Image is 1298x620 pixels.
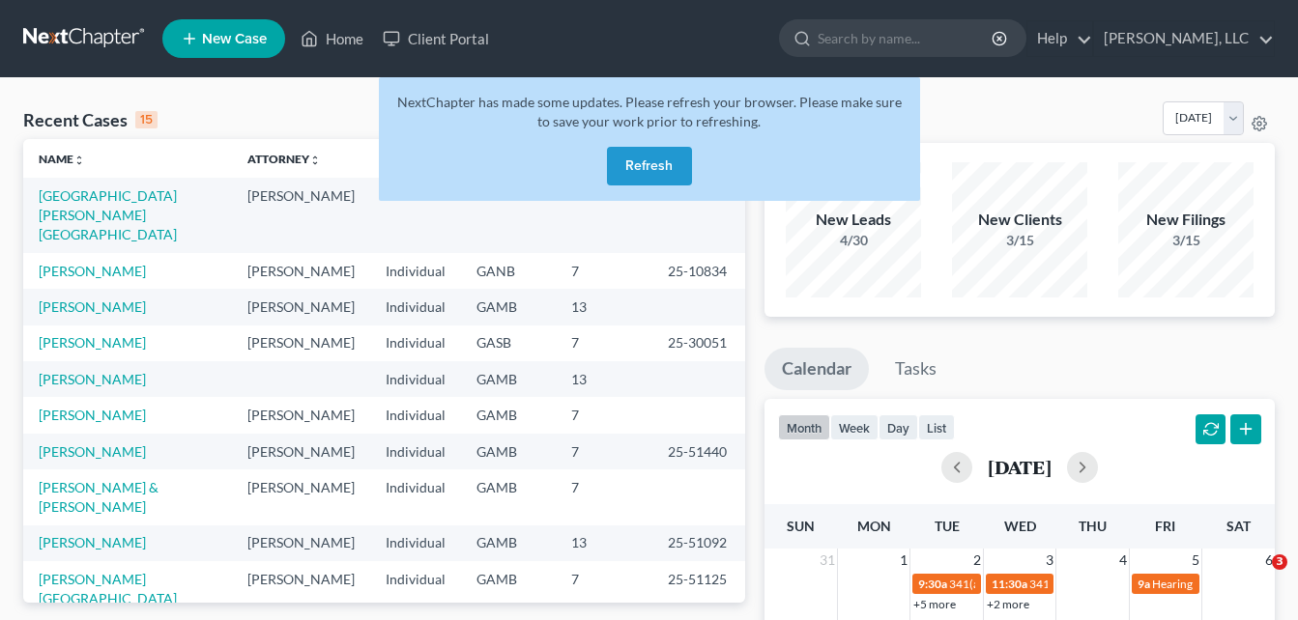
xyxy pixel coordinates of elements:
[1272,554,1287,570] span: 3
[397,94,902,129] span: NextChapter has made some updates. Please refresh your browser. Please make sure to save your wor...
[1155,518,1175,534] span: Fri
[135,111,158,128] div: 15
[952,209,1087,231] div: New Clients
[291,21,373,56] a: Home
[898,549,909,572] span: 1
[461,253,556,289] td: GANB
[461,434,556,469] td: GAMB
[952,231,1087,250] div: 3/15
[987,597,1029,611] a: +2 more
[652,561,745,616] td: 25-51125
[988,457,1052,477] h2: [DATE]
[370,561,461,616] td: Individual
[1226,518,1251,534] span: Sat
[370,469,461,524] td: Individual
[370,361,461,397] td: Individual
[556,289,652,324] td: 13
[73,155,85,166] i: unfold_more
[652,253,745,289] td: 25-10834
[1138,577,1150,591] span: 9a
[39,407,146,423] a: [PERSON_NAME]
[652,434,745,469] td: 25-51440
[370,434,461,469] td: Individual
[39,534,146,550] a: [PERSON_NAME]
[461,361,556,397] td: GAMB
[39,263,146,279] a: [PERSON_NAME]
[1004,518,1036,534] span: Wed
[39,443,146,460] a: [PERSON_NAME]
[786,209,921,231] div: New Leads
[992,577,1027,591] span: 11:30a
[857,518,891,534] span: Mon
[818,549,837,572] span: 31
[461,469,556,524] td: GAMB
[787,518,815,534] span: Sun
[556,397,652,433] td: 7
[39,334,146,351] a: [PERSON_NAME]
[39,298,146,315] a: [PERSON_NAME]
[232,397,370,433] td: [PERSON_NAME]
[232,178,370,252] td: [PERSON_NAME]
[971,549,983,572] span: 2
[232,325,370,361] td: [PERSON_NAME]
[1232,554,1279,601] iframe: Intercom live chat
[232,525,370,561] td: [PERSON_NAME]
[1094,21,1274,56] a: [PERSON_NAME], LLC
[556,253,652,289] td: 7
[370,289,461,324] td: Individual
[764,348,869,390] a: Calendar
[652,525,745,561] td: 25-51092
[370,525,461,561] td: Individual
[556,325,652,361] td: 7
[1044,549,1055,572] span: 3
[652,325,745,361] td: 25-30051
[247,152,321,166] a: Attorneyunfold_more
[370,397,461,433] td: Individual
[370,178,461,252] td: Individual
[818,20,995,56] input: Search by name...
[1190,549,1201,572] span: 5
[1117,549,1129,572] span: 4
[461,561,556,616] td: GAMB
[556,469,652,524] td: 7
[1118,209,1254,231] div: New Filings
[39,371,146,387] a: [PERSON_NAME]
[39,187,177,242] a: [GEOGRAPHIC_DATA][PERSON_NAME][GEOGRAPHIC_DATA]
[39,152,85,166] a: Nameunfold_more
[1029,577,1216,591] span: 341(a) meeting for [PERSON_NAME]
[778,414,830,440] button: month
[232,253,370,289] td: [PERSON_NAME]
[935,518,960,534] span: Tue
[830,414,879,440] button: week
[461,525,556,561] td: GAMB
[23,108,158,131] div: Recent Cases
[370,325,461,361] td: Individual
[556,561,652,616] td: 7
[373,21,499,56] a: Client Portal
[1027,21,1092,56] a: Help
[232,469,370,524] td: [PERSON_NAME]
[461,325,556,361] td: GASB
[556,525,652,561] td: 13
[232,434,370,469] td: [PERSON_NAME]
[461,397,556,433] td: GAMB
[607,147,692,185] button: Refresh
[461,289,556,324] td: GAMB
[913,597,956,611] a: +5 more
[556,361,652,397] td: 13
[918,577,947,591] span: 9:30a
[556,434,652,469] td: 7
[232,561,370,616] td: [PERSON_NAME]
[309,155,321,166] i: unfold_more
[1263,549,1275,572] span: 6
[202,32,267,46] span: New Case
[1079,518,1107,534] span: Thu
[786,231,921,250] div: 4/30
[879,414,918,440] button: day
[1118,231,1254,250] div: 3/15
[878,348,954,390] a: Tasks
[232,289,370,324] td: [PERSON_NAME]
[949,577,1136,591] span: 341(a) meeting for [PERSON_NAME]
[39,571,177,606] a: [PERSON_NAME][GEOGRAPHIC_DATA]
[370,253,461,289] td: Individual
